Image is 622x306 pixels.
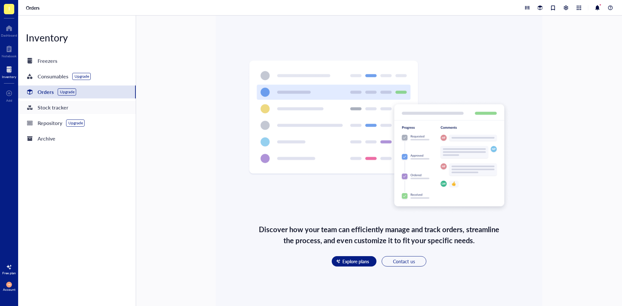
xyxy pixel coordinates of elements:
[18,31,136,44] div: Inventory
[8,4,10,12] span: I
[18,54,136,67] a: Freezers
[1,23,17,37] a: Dashboard
[259,224,499,246] div: Discover how your team can efficiently manage and track orders, streamline the process, and even ...
[332,256,376,266] button: Explore plans
[3,288,16,291] div: Account
[68,120,83,126] div: Upgrade
[248,60,510,213] img: orders-paywall-light-CuHywXqN.png
[6,98,12,102] div: Add
[2,271,16,275] div: Free plan
[18,117,136,130] a: RepositoryUpgrade
[342,258,369,264] span: Explore plans
[38,134,55,143] div: Archive
[18,132,136,145] a: Archive
[382,256,426,266] button: Contact us
[393,258,415,264] span: Contact us
[38,103,68,112] div: Stock tracker
[38,119,62,128] div: Repository
[2,44,17,58] a: Notebook
[18,101,136,114] a: Stock tracker
[18,85,136,98] a: OrdersUpgrade
[38,56,57,65] div: Freezers
[38,87,54,96] div: Orders
[1,33,17,37] div: Dashboard
[7,283,11,286] span: MD
[38,72,68,81] div: Consumables
[2,54,17,58] div: Notebook
[2,75,16,79] div: Inventory
[60,89,75,95] div: Upgrade
[75,74,89,79] div: Upgrade
[18,70,136,83] a: ConsumablesUpgrade
[26,5,41,11] a: Orders
[2,64,16,79] a: Inventory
